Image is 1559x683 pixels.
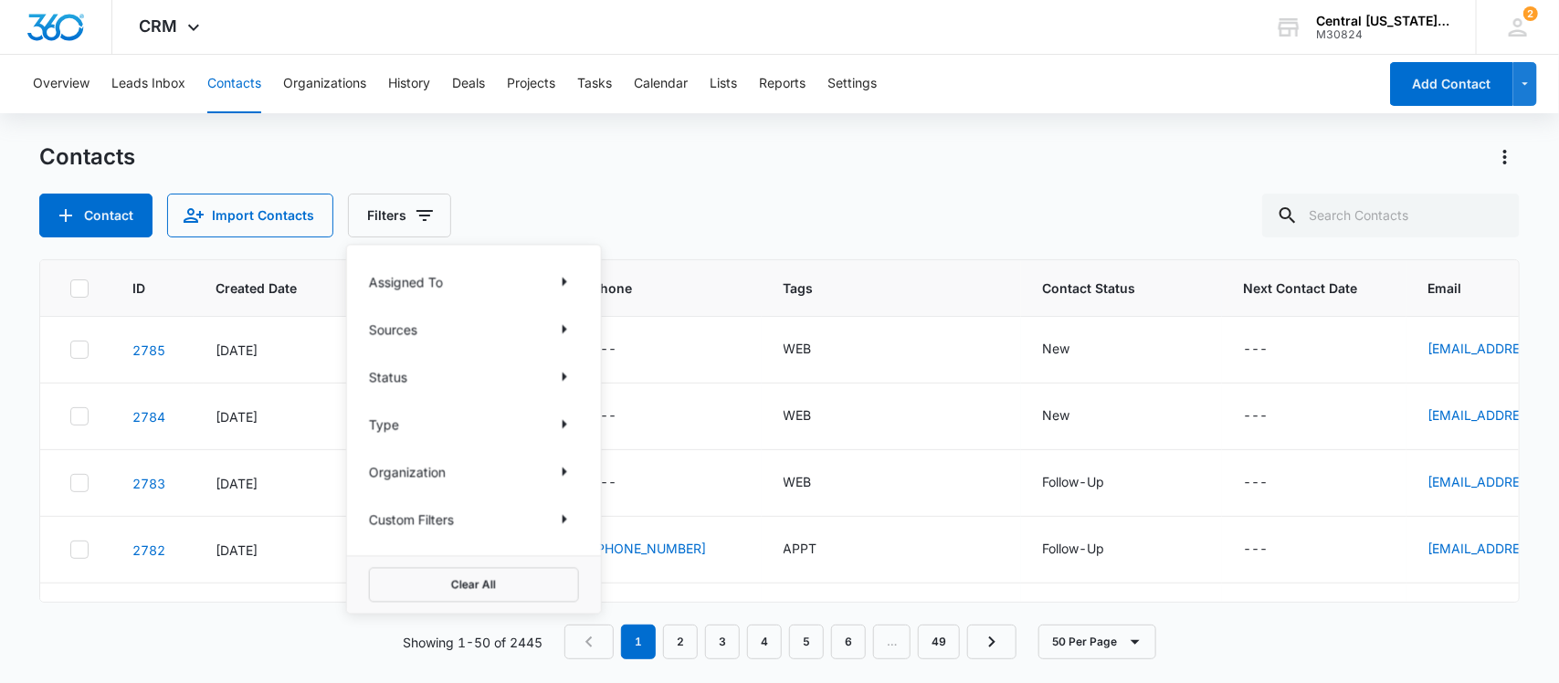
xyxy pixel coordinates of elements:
[705,625,740,659] a: Page 3
[1043,339,1103,361] div: Contact Status - New - Select to Edit Field
[550,363,579,392] button: Show Status filters
[564,625,1017,659] nav: Pagination
[593,339,650,361] div: Phone - - Select to Edit Field
[1244,539,1301,561] div: Next Contact Date - - Select to Edit Field
[550,505,579,534] button: Show Custom Filters filters
[1244,472,1269,494] div: ---
[593,539,740,561] div: Phone - 6143296782 - Select to Edit Field
[1244,339,1301,361] div: Next Contact Date - - Select to Edit Field
[784,539,850,561] div: Tags - APPT - Select to Edit Field
[1244,539,1269,561] div: ---
[1390,62,1513,106] button: Add Contact
[369,462,446,481] p: Organization
[831,625,866,659] a: Page 6
[1244,339,1269,361] div: ---
[1262,194,1520,237] input: Search Contacts
[1043,339,1070,358] div: New
[550,410,579,439] button: Show Type filters
[216,541,323,560] div: [DATE]
[784,472,845,494] div: Tags - WEB - Select to Edit Field
[759,55,806,113] button: Reports
[634,55,688,113] button: Calendar
[507,55,555,113] button: Projects
[132,342,165,358] a: Navigate to contact details page for Justin Durbin
[550,315,579,344] button: Show Sources filters
[663,625,698,659] a: Page 2
[452,55,485,113] button: Deals
[593,472,617,494] div: ---
[39,194,153,237] button: Add Contact
[132,542,165,558] a: Navigate to contact details page for Sheri Hedrick
[1043,472,1105,491] div: Follow-Up
[784,539,817,558] div: APPT
[784,339,812,358] div: WEB
[216,278,297,298] span: Created Date
[593,539,707,558] a: [PHONE_NUMBER]
[132,409,165,425] a: Navigate to contact details page for Dorian Shaeffer
[1244,278,1358,298] span: Next Contact Date
[216,407,323,426] div: [DATE]
[577,55,612,113] button: Tasks
[1244,405,1301,427] div: Next Contact Date - - Select to Edit Field
[132,476,165,491] a: Navigate to contact details page for Chris Jones
[918,625,960,659] a: Page 49
[216,341,323,360] div: [DATE]
[369,272,443,291] p: Assigned To
[369,367,407,386] p: Status
[1523,6,1538,21] span: 2
[140,16,178,36] span: CRM
[369,510,454,529] p: Custom Filters
[621,625,656,659] em: 1
[827,55,877,113] button: Settings
[747,625,782,659] a: Page 4
[283,55,366,113] button: Organizations
[111,55,185,113] button: Leads Inbox
[1523,6,1538,21] div: notifications count
[593,472,650,494] div: Phone - - Select to Edit Field
[593,278,713,298] span: Phone
[369,320,417,339] p: Sources
[710,55,737,113] button: Lists
[784,278,973,298] span: Tags
[593,405,650,427] div: Phone - - Select to Edit Field
[388,55,430,113] button: History
[207,55,261,113] button: Contacts
[369,415,399,434] p: Type
[784,405,812,425] div: WEB
[550,268,579,297] button: Show Assigned To filters
[1043,539,1105,558] div: Follow-Up
[593,339,617,361] div: ---
[369,568,579,603] button: Clear All
[39,143,135,171] h1: Contacts
[1038,625,1156,659] button: 50 Per Page
[403,633,542,652] p: Showing 1-50 of 2445
[593,405,617,427] div: ---
[967,625,1017,659] a: Next Page
[1491,142,1520,172] button: Actions
[784,405,845,427] div: Tags - WEB - Select to Edit Field
[1244,405,1269,427] div: ---
[216,474,323,493] div: [DATE]
[1043,472,1138,494] div: Contact Status - Follow-Up - Select to Edit Field
[1043,539,1138,561] div: Contact Status - Follow-Up - Select to Edit Field
[1244,472,1301,494] div: Next Contact Date - - Select to Edit Field
[1316,14,1449,28] div: account name
[550,457,579,487] button: Show Organization filters
[132,278,145,298] span: ID
[784,472,812,491] div: WEB
[1043,278,1174,298] span: Contact Status
[1316,28,1449,41] div: account id
[784,339,845,361] div: Tags - WEB - Select to Edit Field
[1043,405,1103,427] div: Contact Status - New - Select to Edit Field
[33,55,90,113] button: Overview
[167,194,333,237] button: Import Contacts
[1043,405,1070,425] div: New
[789,625,824,659] a: Page 5
[348,194,451,237] button: Filters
